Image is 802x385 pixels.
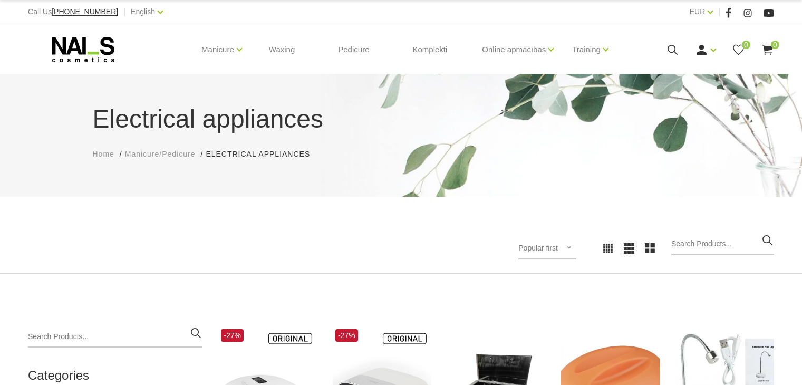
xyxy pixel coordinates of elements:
[671,234,774,255] input: Search Products...
[572,28,601,71] a: Training
[742,41,750,49] span: 0
[761,43,774,56] a: 0
[28,5,118,18] div: Call Us
[123,5,125,18] span: |
[732,43,745,56] a: 0
[404,24,456,75] a: Komplekti
[125,149,196,160] a: Manicure/Pedicure
[690,5,706,18] a: EUR
[482,28,546,71] a: Online apmācības
[771,41,779,49] span: 0
[330,24,378,75] a: Pedicure
[518,244,558,252] span: Popular first
[718,5,720,18] span: |
[52,7,118,16] span: [PHONE_NUMBER]
[335,329,358,342] span: -27%
[93,149,114,160] a: Home
[93,100,710,138] h1: Electrical appliances
[93,150,114,158] span: Home
[28,326,202,348] input: Search Products...
[125,150,196,158] span: Manicure/Pedicure
[131,5,155,18] a: English
[201,28,234,71] a: Manicure
[206,149,321,160] li: Electrical appliances
[28,369,202,382] h2: Categories
[52,8,118,16] a: [PHONE_NUMBER]
[260,24,303,75] a: Waxing
[221,329,244,342] span: -27%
